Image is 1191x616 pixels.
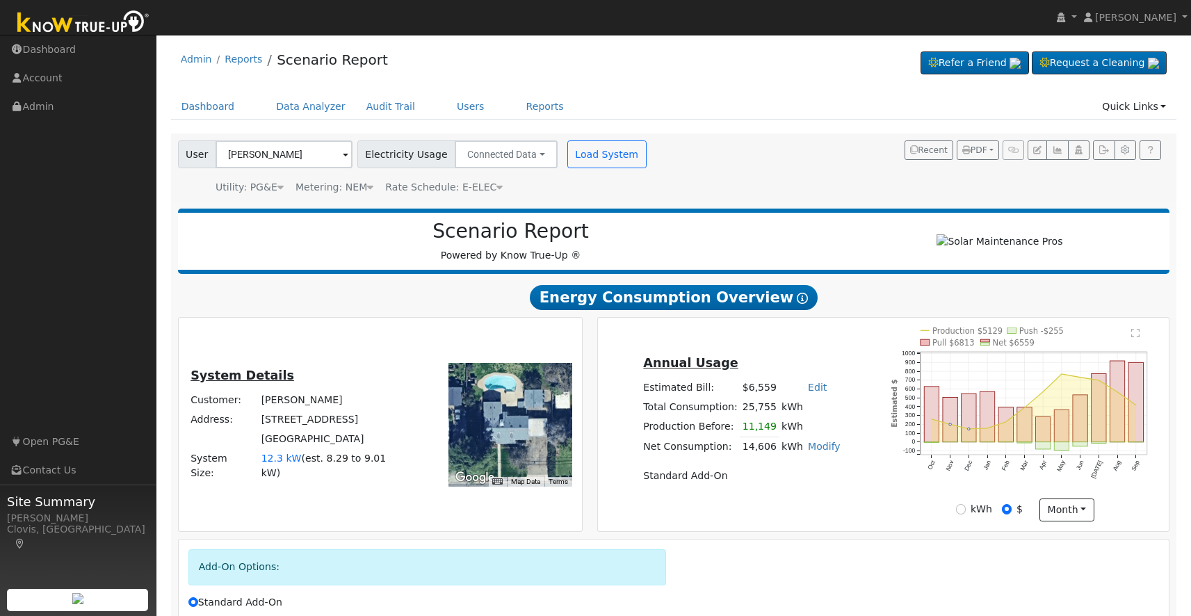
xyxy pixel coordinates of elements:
[1028,140,1047,160] button: Edit User
[511,477,540,487] button: Map Data
[188,390,259,410] td: Customer:
[1075,460,1085,471] text: Jun
[1042,391,1044,393] circle: onclick=""
[7,511,149,526] div: [PERSON_NAME]
[905,430,916,437] text: 100
[905,385,916,392] text: 600
[446,94,495,120] a: Users
[905,140,953,160] button: Recent
[779,397,843,416] td: kWh
[890,380,898,428] text: Estimated $
[261,453,302,464] span: 12.3 kW
[924,387,939,442] rect: onclick=""
[1128,362,1143,441] rect: onclick=""
[188,549,667,585] div: Add-On Options:
[1038,460,1048,471] text: Apr
[1005,421,1007,423] circle: onclick=""
[277,467,281,478] span: )
[797,293,808,304] i: Show Help
[943,397,957,441] rect: onclick=""
[1117,391,1119,393] circle: onclick=""
[1131,460,1142,472] text: Sep
[261,453,387,478] span: est. 8.29 to 9.01 kW
[641,378,740,397] td: Estimated Bill:
[971,502,992,517] label: kWh
[1000,460,1011,472] text: Feb
[641,437,740,457] td: Net Consumption:
[641,417,740,437] td: Production Before:
[740,417,779,437] td: 11,149
[192,220,829,243] h2: Scenario Report
[1098,379,1100,381] circle: onclick=""
[963,459,974,472] text: Dec
[944,459,955,472] text: Nov
[1115,140,1136,160] button: Settings
[982,460,992,471] text: Jan
[1017,407,1032,442] rect: onclick=""
[808,441,841,452] a: Modify
[225,54,262,65] a: Reports
[957,140,999,160] button: PDF
[930,418,932,420] circle: onclick=""
[188,449,259,483] td: System Size:
[188,595,282,610] label: Standard Add-On
[912,439,916,446] text: 0
[998,407,1013,442] rect: onclick=""
[171,94,245,120] a: Dashboard
[181,54,212,65] a: Admin
[1112,460,1123,472] text: Aug
[927,459,937,471] text: Oct
[1073,442,1087,446] rect: onclick=""
[905,368,916,375] text: 800
[1046,140,1068,160] button: Multi-Series Graph
[191,368,294,382] u: System Details
[740,437,779,457] td: 14,606
[740,397,779,416] td: 25,755
[932,326,1003,336] text: Production $5129
[178,140,216,168] span: User
[1055,410,1069,441] rect: onclick=""
[949,423,951,425] circle: onclick=""
[7,522,149,551] div: Clovis, [GEOGRAPHIC_DATA]
[962,145,987,155] span: PDF
[643,356,738,370] u: Annual Usage
[905,359,916,366] text: 900
[492,477,502,487] button: Keyboard shortcuts
[549,478,568,485] a: Terms (opens in new tab)
[10,8,156,39] img: Know True-Up
[905,421,916,428] text: 200
[1092,94,1176,120] a: Quick Links
[1068,140,1089,160] button: Login As
[779,437,806,457] td: kWh
[641,467,843,486] td: Standard Add-On
[905,377,916,384] text: 700
[357,140,455,168] span: Electricity Usage
[937,234,1062,249] img: Solar Maintenance Pros
[259,449,406,483] td: System Size
[1089,460,1103,480] text: [DATE]
[905,412,916,419] text: 300
[1061,373,1063,375] circle: onclick=""
[259,390,406,410] td: [PERSON_NAME]
[216,180,284,195] div: Utility: PG&E
[1073,395,1087,442] rect: onclick=""
[452,469,498,487] a: Open this area in Google Maps (opens a new window)
[266,94,356,120] a: Data Analyzer
[1019,460,1030,472] text: Mar
[7,492,149,511] span: Site Summary
[1010,58,1021,69] img: retrieve
[1002,504,1012,514] input: $
[452,469,498,487] img: Google
[641,397,740,416] td: Total Consumption:
[905,403,916,410] text: 400
[1016,502,1023,517] label: $
[905,394,916,401] text: 500
[295,180,373,195] div: Metering: NEM
[277,51,388,68] a: Scenario Report
[1079,376,1081,378] circle: onclick=""
[921,51,1029,75] a: Refer a Friend
[188,410,259,429] td: Address:
[962,394,976,442] rect: onclick=""
[1110,361,1125,442] rect: onclick=""
[1036,417,1051,442] rect: onclick=""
